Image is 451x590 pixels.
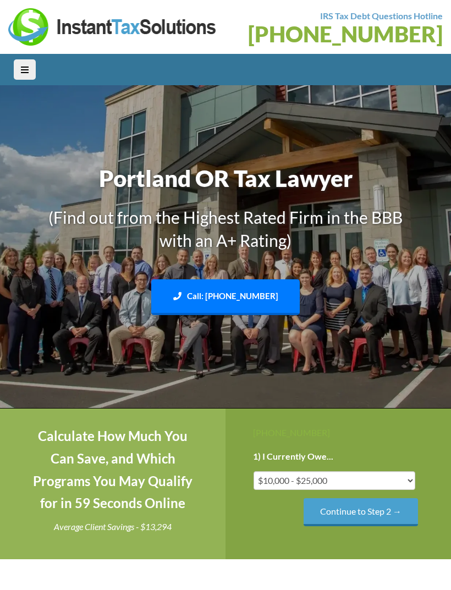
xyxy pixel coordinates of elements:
[8,8,217,46] img: Instant Tax Solutions Logo
[36,206,415,252] h3: (Find out from the Highest Rated Firm in the BBB with an A+ Rating)
[248,21,443,47] a: [PHONE_NUMBER]
[253,451,333,462] label: 1) I Currently Owe...
[304,498,418,526] input: Continue to Step 2 →
[14,59,36,80] button: Menu Icon
[36,162,415,195] h1: Portland OR Tax Lawyer
[8,20,217,31] a: Instant Tax Solutions Logo
[253,427,330,438] a: [PHONE_NUMBER]
[151,279,300,315] a: Call: [PHONE_NUMBER]
[320,10,443,21] strong: IRS Tax Debt Questions Hotline
[54,521,172,532] i: Average Client Savings - $13,294
[28,425,198,515] h4: Calculate How Much You Can Save, and Which Programs You May Qualify for in 59 Seconds Online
